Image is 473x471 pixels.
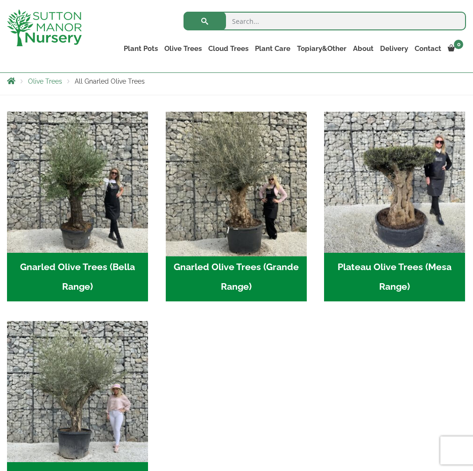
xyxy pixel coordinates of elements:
[445,42,466,55] a: 0
[162,108,310,256] img: Gnarled Olive Trees (Grande Range)
[184,12,466,30] input: Search...
[7,253,148,301] h2: Gnarled Olive Trees (Bella Range)
[120,42,161,55] a: Plant Pots
[75,78,145,85] span: All Gnarled Olive Trees
[324,112,465,253] img: Plateau Olive Trees (Mesa Range)
[377,42,411,55] a: Delivery
[166,253,307,301] h2: Gnarled Olive Trees (Grande Range)
[7,112,148,253] img: Gnarled Olive Trees (Bella Range)
[411,42,445,55] a: Contact
[252,42,294,55] a: Plant Care
[294,42,350,55] a: Topiary&Other
[7,77,466,85] nav: Breadcrumbs
[161,42,205,55] a: Olive Trees
[324,112,465,301] a: Visit product category Plateau Olive Trees (Mesa Range)
[205,42,252,55] a: Cloud Trees
[324,253,465,301] h2: Plateau Olive Trees (Mesa Range)
[350,42,377,55] a: About
[28,78,62,85] a: Olive Trees
[454,40,463,49] span: 0
[7,321,148,462] img: Multi Stem Olives (Arcadia Range)
[7,9,82,46] img: logo
[166,112,307,301] a: Visit product category Gnarled Olive Trees (Grande Range)
[7,112,148,301] a: Visit product category Gnarled Olive Trees (Bella Range)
